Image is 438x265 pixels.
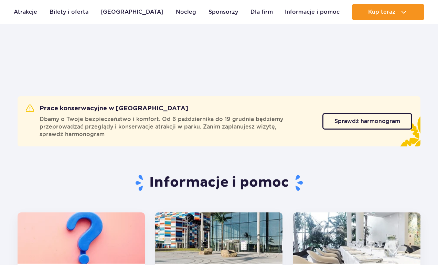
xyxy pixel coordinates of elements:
[50,4,88,20] a: Bilety i oferta
[250,4,273,20] a: Dla firm
[352,4,424,20] button: Kup teraz
[14,4,37,20] a: Atrakcje
[209,4,238,20] a: Sponsorzy
[100,4,163,20] a: [GEOGRAPHIC_DATA]
[368,9,395,15] span: Kup teraz
[285,4,340,20] a: Informacje i pomoc
[176,4,196,20] a: Nocleg
[40,115,314,138] span: Dbamy o Twoje bezpieczeństwo i komfort. Od 6 października do 19 grudnia będziemy przeprowadzać pr...
[18,174,420,192] h1: Informacje i pomoc
[26,104,188,113] h2: Prace konserwacyjne w [GEOGRAPHIC_DATA]
[322,113,412,130] a: Sprawdź harmonogram
[334,119,400,124] span: Sprawdź harmonogram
